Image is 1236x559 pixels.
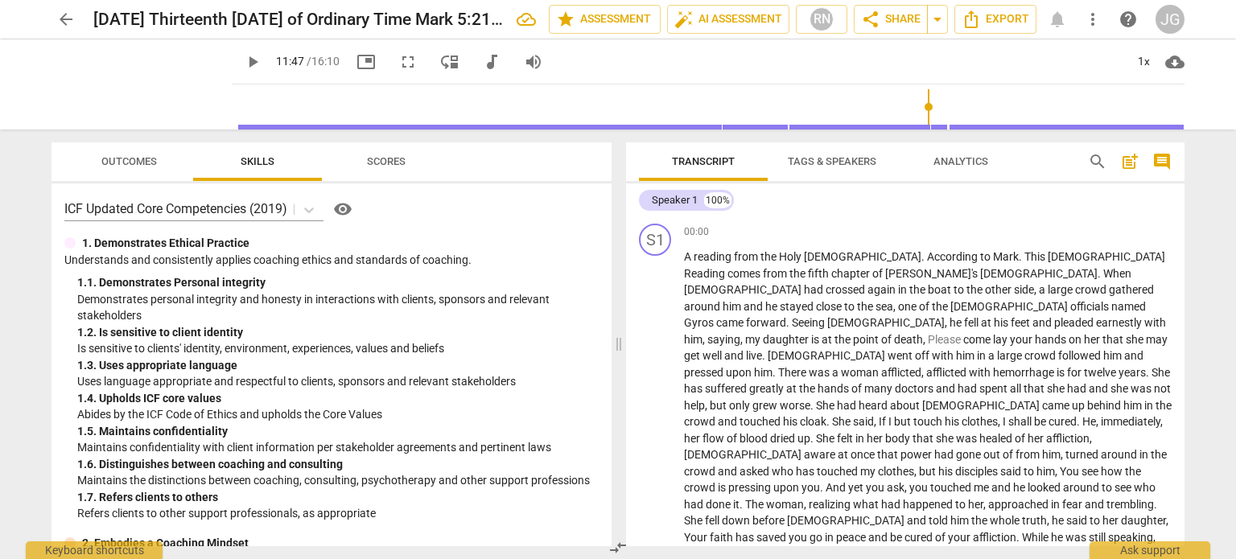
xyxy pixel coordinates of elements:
[740,415,783,428] span: touched
[881,333,894,346] span: of
[958,382,979,395] span: had
[945,316,950,329] span: ,
[926,366,969,379] span: afflicted
[1003,448,1016,461] span: of
[969,366,993,379] span: with
[1010,333,1035,346] span: your
[1082,415,1096,428] span: He
[1124,349,1143,362] span: and
[921,250,927,263] span: .
[818,382,851,395] span: hands
[867,283,898,296] span: again
[1119,10,1138,29] span: help
[1067,382,1089,395] span: had
[851,448,877,461] span: once
[684,225,709,239] span: 00:00
[804,283,826,296] span: had
[885,432,913,445] span: body
[979,432,1015,445] span: healed
[796,5,847,34] button: RN
[837,432,855,445] span: felt
[954,5,1036,34] button: Export
[744,300,765,313] span: and
[726,366,754,379] span: upon
[936,382,958,395] span: and
[932,300,950,313] span: the
[93,10,504,30] h2: [DATE] Thirteenth [DATE] of Ordinary Time Mark 5:21-43 [DATE]
[1070,300,1111,313] span: officials
[980,250,993,263] span: to
[854,5,928,34] button: Share
[1008,415,1034,428] span: shall
[746,316,786,329] span: forward
[667,5,789,34] button: AI Assessment
[1015,432,1028,445] span: of
[893,300,898,313] span: ,
[763,333,811,346] span: daughter
[894,415,913,428] span: but
[1109,283,1154,296] span: gathered
[1028,432,1046,445] span: her
[780,300,816,313] span: stayed
[1003,415,1008,428] span: I
[816,300,844,313] span: close
[763,267,789,280] span: from
[1090,541,1210,559] div: Ask support
[872,267,885,280] span: of
[1088,152,1107,171] span: search
[276,55,304,68] span: 11:47
[1160,415,1163,428] span: ,
[1120,152,1139,171] span: post_add
[770,432,797,445] span: dried
[783,415,800,428] span: his
[832,415,853,428] span: She
[482,52,501,72] span: audiotrack
[1101,415,1160,428] span: immediately
[1131,382,1154,395] span: was
[1024,349,1058,362] span: crowd
[556,10,575,29] span: star
[1152,152,1172,171] span: comment
[1111,300,1146,313] span: named
[874,415,879,428] span: ,
[816,432,837,445] span: She
[1024,382,1047,395] span: that
[1128,49,1159,75] div: 1x
[684,333,702,346] span: him
[684,399,705,412] span: help
[1083,10,1102,29] span: more_vert
[724,349,746,362] span: and
[772,366,778,379] span: .
[704,192,731,208] div: 100%
[1058,349,1103,362] span: followed
[810,399,816,412] span: .
[1084,333,1102,346] span: her
[898,283,909,296] span: in
[393,47,422,76] button: Fullscreen
[792,316,827,329] span: Seeing
[1096,415,1101,428] span: ,
[1089,382,1110,395] span: and
[826,415,832,428] span: .
[440,52,459,72] span: move_down
[1123,399,1144,412] span: him
[684,250,694,263] span: A
[1057,366,1067,379] span: is
[674,10,694,29] span: auto_fix_high
[762,349,768,362] span: .
[853,415,874,428] span: said
[1016,448,1042,461] span: from
[684,316,716,329] span: Gyros
[768,349,888,362] span: [DEMOGRAPHIC_DATA]
[702,333,707,346] span: ,
[1102,333,1126,346] span: that
[684,432,702,445] span: her
[77,406,599,423] p: Abides by the ICF Code of Ethics and upholds the Core Values
[963,333,993,346] span: come
[797,432,810,445] span: up
[1019,250,1024,263] span: .
[64,252,599,269] p: Understands and consistently applies coaching ethics and standards of coaching.
[77,373,599,390] p: Uses language appropriate and respectful to clients, sponsors and relevant stakeholders
[778,366,809,379] span: There
[864,382,895,395] span: many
